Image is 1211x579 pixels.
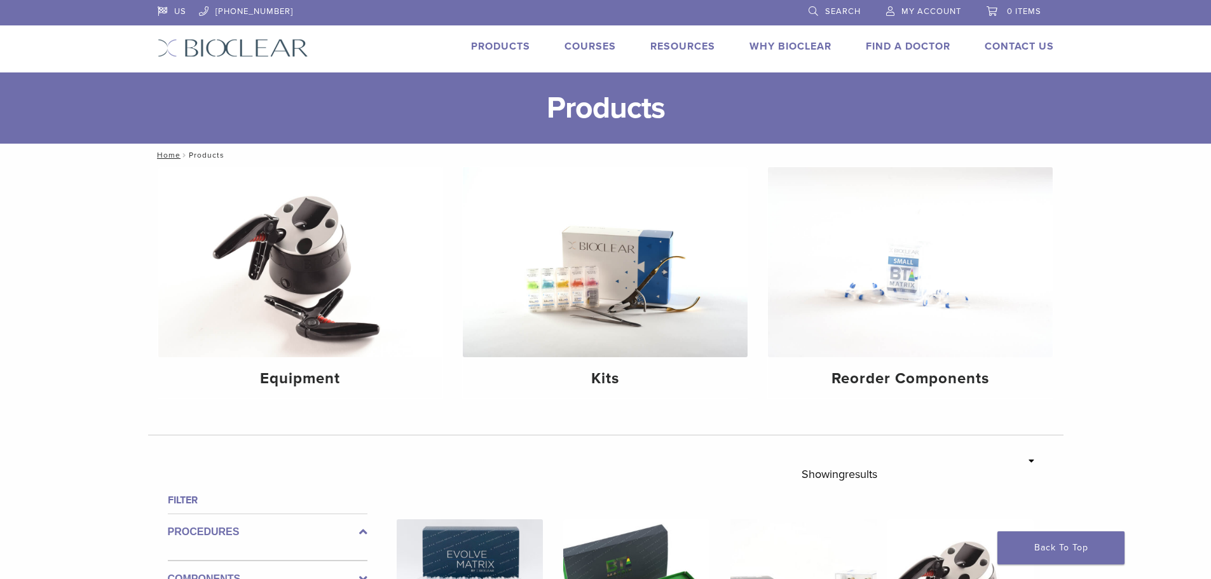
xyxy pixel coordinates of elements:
[471,40,530,53] a: Products
[997,531,1125,564] a: Back To Top
[866,40,950,53] a: Find A Doctor
[564,40,616,53] a: Courses
[749,40,831,53] a: Why Bioclear
[825,6,861,17] span: Search
[473,367,737,390] h4: Kits
[168,493,367,508] h4: Filter
[463,167,748,357] img: Kits
[158,167,443,357] img: Equipment
[181,152,189,158] span: /
[158,39,308,57] img: Bioclear
[802,461,877,487] p: Showing results
[778,367,1043,390] h4: Reorder Components
[768,167,1053,398] a: Reorder Components
[158,167,443,398] a: Equipment
[168,524,367,540] label: Procedures
[768,167,1053,357] img: Reorder Components
[901,6,961,17] span: My Account
[985,40,1054,53] a: Contact Us
[168,367,433,390] h4: Equipment
[148,144,1064,167] nav: Products
[650,40,715,53] a: Resources
[153,151,181,160] a: Home
[463,167,748,398] a: Kits
[1007,6,1041,17] span: 0 items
